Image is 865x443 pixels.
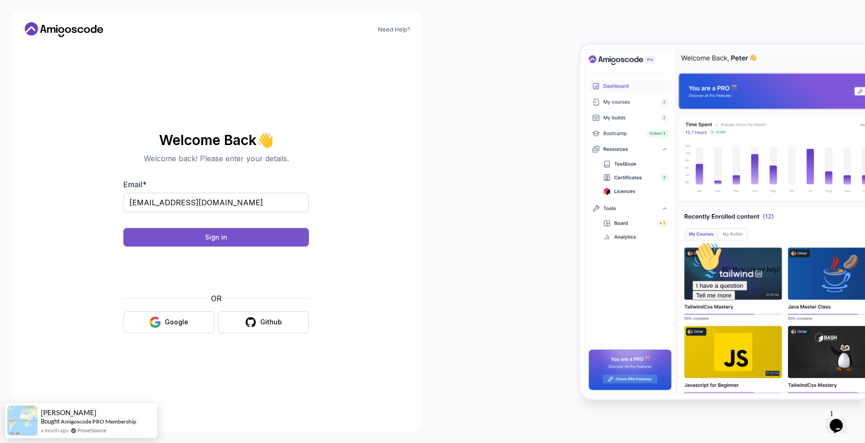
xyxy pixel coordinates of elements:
[7,405,38,436] img: provesource social proof notification image
[211,293,222,304] p: OR
[146,252,286,287] iframe: Widget containing checkbox for hCaptcha security challenge
[4,28,92,35] span: Hi! How can we help?
[165,317,188,327] div: Google
[123,180,147,189] label: Email *
[123,193,309,212] input: Enter your email
[4,43,58,52] button: I have a question
[4,4,171,62] div: 👋Hi! How can we help?I have a questionTell me more
[580,44,865,399] img: Amigoscode Dashboard
[4,4,33,33] img: :wave:
[218,311,309,333] button: Github
[4,52,46,62] button: Tell me more
[123,153,309,164] p: Welcome back! Please enter your details.
[61,418,136,425] a: Amigoscode PRO Membership
[826,406,856,434] iframe: chat widget
[77,426,106,434] a: ProveSource
[689,238,856,401] iframe: chat widget
[256,131,275,148] span: 👋
[123,228,309,247] button: Sign in
[41,418,60,425] span: Bought
[378,26,410,33] a: Need Help?
[205,233,227,242] div: Sign in
[41,426,68,434] span: a month ago
[41,409,96,417] span: [PERSON_NAME]
[123,311,214,333] button: Google
[123,133,309,147] h2: Welcome Back
[22,22,106,37] a: Home link
[260,317,282,327] div: Github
